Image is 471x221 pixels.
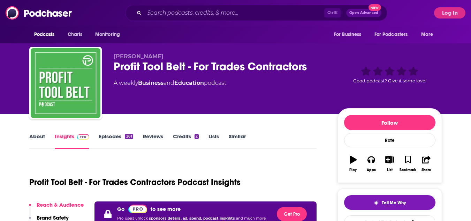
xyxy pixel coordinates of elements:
span: [PERSON_NAME] [114,53,164,60]
img: tell me why sparkle [373,200,379,206]
img: Podchaser Pro [77,134,89,140]
span: Podcasts [34,30,55,39]
button: open menu [90,28,129,41]
img: Podchaser Pro [128,205,147,213]
button: open menu [416,28,442,41]
div: Share [421,168,431,172]
p: Reach & Audience [37,201,84,208]
a: Business [138,80,164,86]
div: 281 [125,134,133,139]
button: Play [344,151,362,176]
div: Play [349,168,357,172]
button: open menu [329,28,370,41]
div: 2 [195,134,199,139]
span: Tell Me Why [382,200,406,206]
button: Get Pro [277,207,307,221]
span: Charts [68,30,83,39]
a: Reviews [143,133,163,149]
a: Credits2 [173,133,199,149]
button: List [380,151,398,176]
a: Charts [63,28,87,41]
button: tell me why sparkleTell Me Why [344,195,435,210]
div: Bookmark [400,168,416,172]
div: List [387,168,393,172]
span: More [421,30,433,39]
button: Reach & Audience [29,201,84,214]
a: Similar [229,133,246,149]
h1: Profit Tool Belt - For Trades Contractors Podcast Insights [29,177,241,187]
span: Monitoring [95,30,120,39]
a: About [29,133,45,149]
a: Education [174,80,204,86]
button: open menu [29,28,64,41]
div: Good podcast? Give it some love! [337,53,442,96]
span: For Podcasters [374,30,408,39]
img: Profit Tool Belt - For Trades Contractors [31,48,100,118]
div: Search podcasts, credits, & more... [125,5,387,21]
div: Rate [344,133,435,147]
div: A weekly podcast [114,79,226,87]
span: and [164,80,174,86]
button: Follow [344,115,435,130]
a: InsightsPodchaser Pro [55,133,89,149]
p: to see more [151,206,181,212]
div: Apps [367,168,376,172]
a: Lists [208,133,219,149]
a: Pro website [128,204,147,213]
span: For Business [334,30,362,39]
p: Go [117,206,125,212]
span: Open Advanced [349,11,378,15]
button: Open AdvancedNew [346,9,381,17]
button: Apps [362,151,380,176]
span: New [369,4,381,11]
input: Search podcasts, credits, & more... [144,7,324,19]
button: Bookmark [399,151,417,176]
button: open menu [370,28,418,41]
a: Episodes281 [99,133,133,149]
span: sponsors details, ad. spend, podcast insights [149,216,236,221]
button: Log In [434,7,465,19]
span: Good podcast? Give it some love! [353,78,426,83]
span: Ctrl K [324,8,341,17]
p: Brand Safety [37,214,69,221]
img: Podchaser - Follow, Share and Rate Podcasts [6,6,73,20]
button: Share [417,151,435,176]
